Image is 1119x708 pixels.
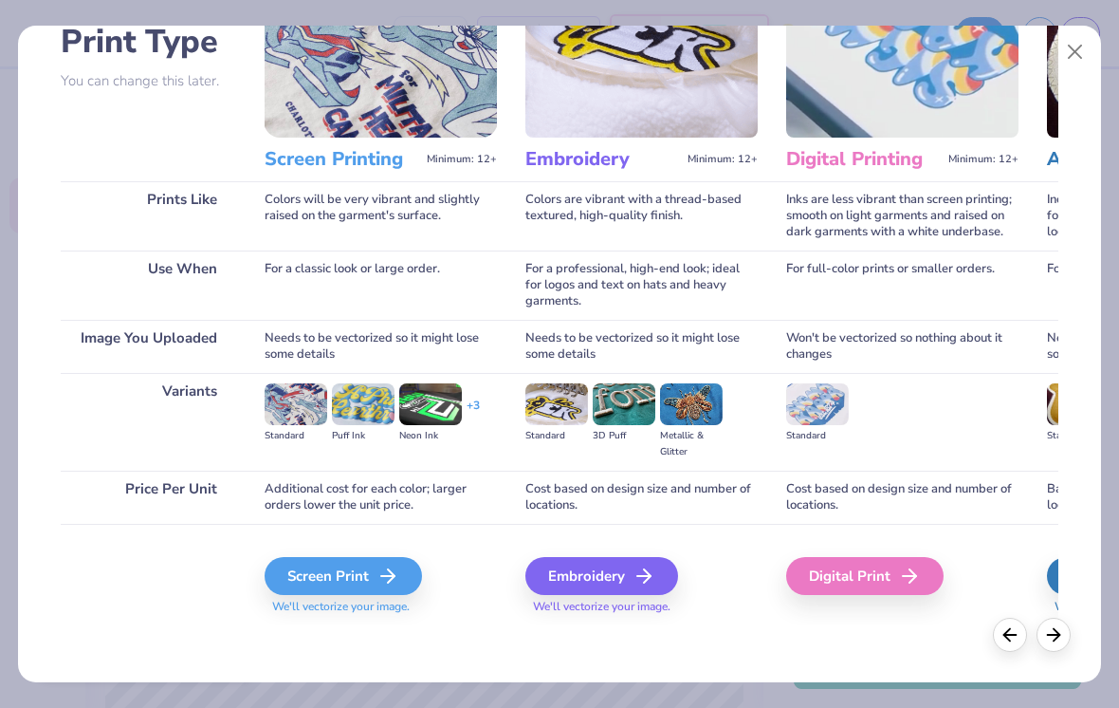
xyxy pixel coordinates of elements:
div: Metallic & Glitter [660,428,723,460]
span: Minimum: 12+ [688,153,758,166]
div: + 3 [467,398,480,430]
button: Close [1057,34,1093,70]
div: For full-color prints or smaller orders. [786,251,1018,320]
div: Inks are less vibrant than screen printing; smooth on light garments and raised on dark garments ... [786,181,1018,251]
div: Additional cost for each color; larger orders lower the unit price. [265,471,497,524]
div: Embroidery [525,557,678,595]
img: Metallic & Glitter [660,383,723,425]
div: Standard [265,428,327,444]
div: Standard [786,428,849,444]
div: Prints Like [61,181,236,251]
img: Standard [265,383,327,425]
div: Standard [1047,428,1110,444]
div: For a classic look or large order. [265,251,497,320]
div: Digital Print [786,557,944,595]
h3: Digital Printing [786,147,941,172]
img: Neon Ink [399,383,462,425]
p: You can change this later. [61,73,236,89]
span: We'll vectorize your image. [265,599,497,615]
div: Colors are vibrant with a thread-based textured, high-quality finish. [525,181,758,251]
div: 3D Puff [593,428,655,444]
img: 3D Puff [593,383,655,425]
span: Minimum: 12+ [948,153,1018,166]
div: Puff Ink [332,428,394,444]
div: Standard [525,428,588,444]
div: Won't be vectorized so nothing about it changes [786,320,1018,373]
span: Minimum: 12+ [427,153,497,166]
div: Needs to be vectorized so it might lose some details [525,320,758,373]
div: Screen Print [265,557,422,595]
div: For a professional, high-end look; ideal for logos and text on hats and heavy garments. [525,251,758,320]
img: Standard [525,383,588,425]
div: Variants [61,373,236,471]
h3: Embroidery [525,147,680,172]
div: Image You Uploaded [61,320,236,373]
img: Puff Ink [332,383,394,425]
div: Needs to be vectorized so it might lose some details [265,320,497,373]
div: Price Per Unit [61,471,236,524]
span: We'll vectorize your image. [525,599,758,615]
img: Standard [1047,383,1110,425]
h3: Screen Printing [265,147,419,172]
div: Cost based on design size and number of locations. [786,471,1018,524]
div: Neon Ink [399,428,462,444]
div: Cost based on design size and number of locations. [525,471,758,524]
div: Colors will be very vibrant and slightly raised on the garment's surface. [265,181,497,251]
img: Standard [786,383,849,425]
div: Use When [61,251,236,320]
